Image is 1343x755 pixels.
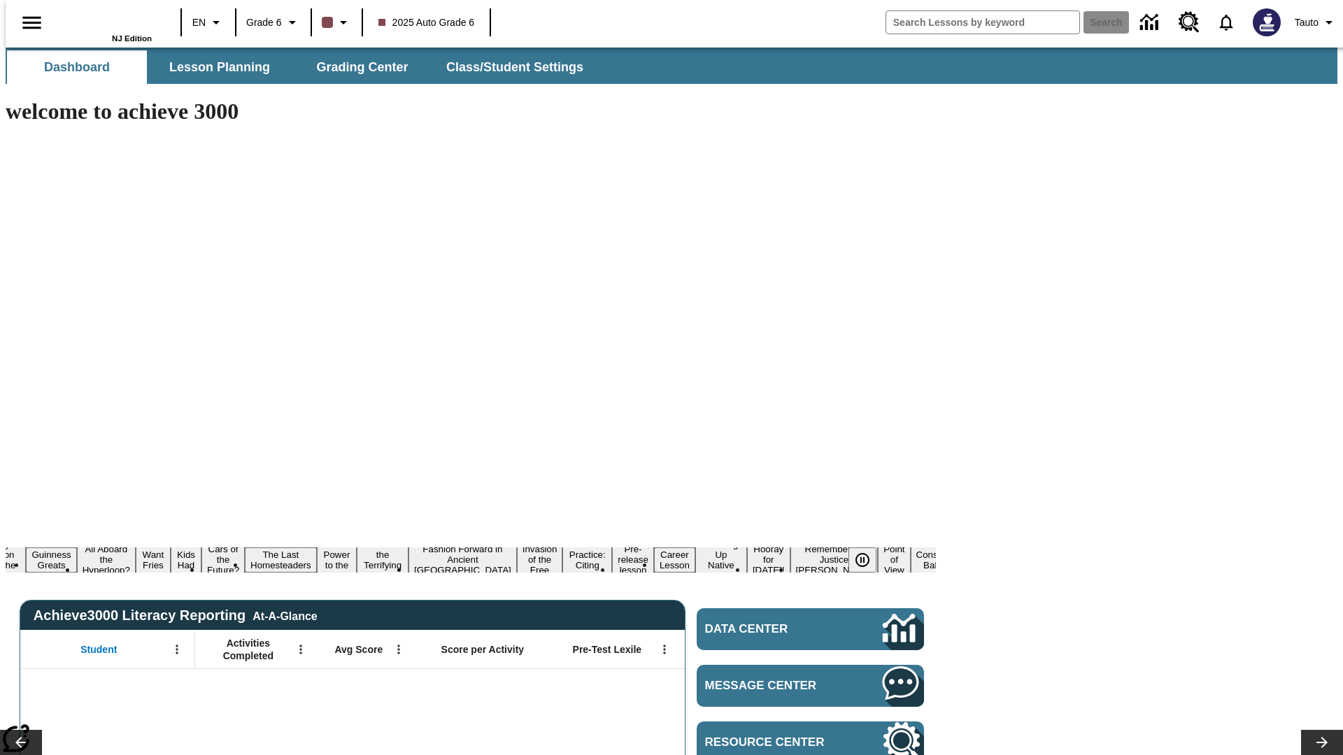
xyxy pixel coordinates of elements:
button: Dashboard [7,50,147,84]
span: Pre-Test Lexile [573,643,642,656]
button: Lesson carousel, Next [1301,730,1343,755]
button: Slide 17 Remembering Justice O'Connor [790,542,879,577]
button: Slide 6 Cars of the Future? [201,542,245,577]
div: At-A-Glance [253,607,317,623]
button: Profile/Settings [1289,10,1343,35]
button: Slide 7 The Last Homesteaders [245,547,317,573]
span: Activities Completed [202,637,294,662]
a: Notifications [1208,4,1244,41]
span: Data Center [705,622,836,636]
span: EN [192,15,206,30]
a: Data Center [1132,3,1170,42]
button: Slide 16 Hooray for Constitution Day! [747,542,790,577]
span: Avg Score [334,643,383,656]
button: Open Menu [166,639,187,660]
span: Message Center [705,679,841,693]
button: Slide 18 Point of View [878,542,910,577]
span: Tauto [1295,15,1319,30]
button: Grade: Grade 6, Select a grade [241,10,306,35]
span: Lesson Planning [169,59,270,75]
a: Message Center [697,665,924,707]
button: Class color is dark brown. Change class color [316,10,357,35]
button: Slide 12 Mixed Practice: Citing Evidence [562,537,612,583]
button: Slide 4 Do You Want Fries With That? [136,526,171,594]
button: Open side menu [11,2,52,43]
button: Slide 14 Career Lesson [654,547,695,573]
button: Class/Student Settings [435,50,595,84]
span: NJ Edition [112,34,152,43]
button: Lesson Planning [150,50,290,84]
div: Home [61,5,152,43]
input: search field [886,11,1079,34]
span: Dashboard [44,59,110,75]
h1: welcome to achieve 3000 [6,99,936,124]
button: Slide 15 Cooking Up Native Traditions [695,537,747,583]
button: Slide 13 Pre-release lesson [612,542,654,577]
span: Grading Center [316,59,408,75]
a: Data Center [697,608,924,650]
button: Open Menu [290,639,311,660]
span: Score per Activity [441,643,525,656]
div: SubNavbar [6,50,596,84]
button: Slide 9 Attack of the Terrifying Tomatoes [357,537,408,583]
span: 2025 Auto Grade 6 [378,15,475,30]
button: Language: EN, Select a language [186,10,231,35]
button: Slide 11 The Invasion of the Free CD [517,531,563,588]
div: Pause [848,547,890,573]
button: Open Menu [388,639,409,660]
button: Slide 5 Dirty Jobs Kids Had To Do [171,526,201,594]
button: Select a new avatar [1244,4,1289,41]
a: Home [61,6,152,34]
div: SubNavbar [6,48,1337,84]
a: Resource Center, Will open in new tab [1170,3,1208,41]
span: Class/Student Settings [446,59,583,75]
span: Achieve3000 Literacy Reporting [34,607,318,624]
button: Open Menu [654,639,675,660]
span: Student [80,643,117,656]
button: Grading Center [292,50,432,84]
button: Slide 3 All Aboard the Hyperloop? [77,542,136,577]
button: Slide 10 Fashion Forward in Ancient Rome [408,542,517,577]
img: Avatar [1253,8,1281,36]
button: Pause [848,547,876,573]
span: Grade 6 [246,15,282,30]
button: Slide 2 Guinness Greats [26,547,76,573]
span: Resource Center [705,735,841,749]
button: Slide 19 The Constitution's Balancing Act [911,537,978,583]
button: Slide 8 Solar Power to the People [317,537,357,583]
